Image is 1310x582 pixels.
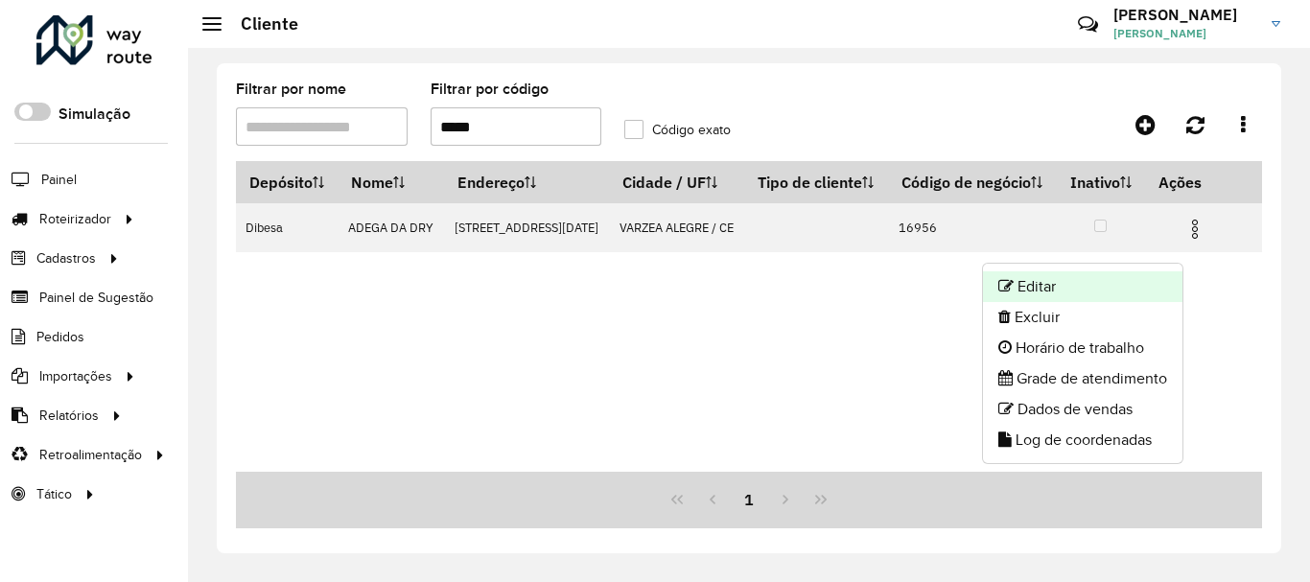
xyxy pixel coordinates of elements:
span: [PERSON_NAME] [1113,25,1257,42]
label: Simulação [58,103,130,126]
span: Retroalimentação [39,445,142,465]
h3: [PERSON_NAME] [1113,6,1257,24]
th: Cidade / UF [609,162,744,203]
li: Horário de trabalho [983,333,1182,363]
th: Inativo [1057,162,1145,203]
h2: Cliente [222,13,298,35]
li: Grade de atendimento [983,363,1182,394]
th: Ações [1145,162,1260,202]
button: 1 [731,481,767,518]
span: Roteirizador [39,209,111,229]
th: Nome [338,162,444,203]
span: Importações [39,366,112,386]
span: Painel [41,170,77,190]
span: Painel de Sugestão [39,288,153,308]
td: ADEGA DA DRY [338,203,444,252]
td: [STREET_ADDRESS][DATE] [444,203,609,252]
span: Cadastros [36,248,96,268]
span: Tático [36,484,72,504]
th: Tipo de cliente [745,162,889,203]
td: VARZEA ALEGRE / CE [609,203,744,252]
td: Dibesa [236,203,338,252]
td: 16956 [888,203,1057,252]
label: Filtrar por nome [236,78,346,101]
li: Dados de vendas [983,394,1182,425]
th: Código de negócio [888,162,1057,203]
li: Log de coordenadas [983,425,1182,455]
li: Excluir [983,302,1182,333]
a: Contato Rápido [1067,4,1109,45]
span: Pedidos [36,327,84,347]
label: Código exato [624,120,731,140]
th: Endereço [444,162,609,203]
span: Relatórios [39,406,99,426]
label: Filtrar por código [431,78,549,101]
li: Editar [983,271,1182,302]
th: Depósito [236,162,338,203]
